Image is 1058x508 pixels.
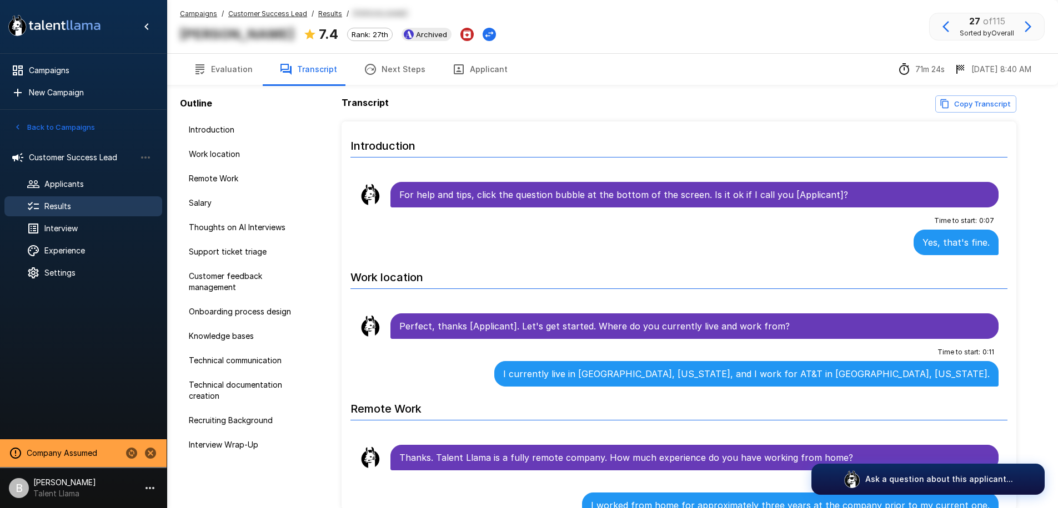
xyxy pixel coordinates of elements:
[180,242,309,262] div: Support ticket triage
[922,236,990,249] p: Yes, that's fine.
[347,8,349,19] span: /
[971,64,1031,75] p: [DATE] 8:40 AM
[180,26,294,42] b: [PERSON_NAME]
[983,16,1005,27] span: of 115
[180,266,309,297] div: Customer feedback management
[399,451,990,464] p: Thanks. Talent Llama is a fully remote company. How much experience do you have working from home?
[969,16,980,27] b: 27
[979,215,994,226] span: 0 : 07
[350,260,1008,289] h6: Work location
[811,464,1045,495] button: Ask a question about this applicant...
[189,331,300,342] span: Knowledge bases
[318,9,342,18] u: Results
[180,217,309,237] div: Thoughts on AI Interviews
[189,271,300,293] span: Customer feedback management
[180,169,309,189] div: Remote Work
[350,54,439,85] button: Next Steps
[399,188,990,201] p: For help and tips, click the question bubble at the bottom of the screen. Is it ok if I call you ...
[982,347,994,358] span: 0 : 11
[189,222,300,233] span: Thoughts on AI Interviews
[180,9,217,18] u: Campaigns
[228,9,307,18] u: Customer Success Lead
[180,435,309,455] div: Interview Wrap-Up
[412,30,452,39] span: Archived
[189,379,300,402] span: Technical documentation creation
[937,347,980,358] span: Time to start :
[189,439,300,450] span: Interview Wrap-Up
[189,197,300,209] span: Salary
[189,149,300,160] span: Work location
[350,391,1008,420] h6: Remote Work
[222,8,224,19] span: /
[189,355,300,366] span: Technical communication
[180,326,309,346] div: Knowledge bases
[350,128,1008,158] h6: Introduction
[180,350,309,370] div: Technical communication
[483,28,496,41] button: Change Stage
[180,193,309,213] div: Salary
[954,63,1031,76] div: The date and time when the interview was completed
[503,367,990,380] p: I currently live in [GEOGRAPHIC_DATA], [US_STATE], and I work for AT&T in [GEOGRAPHIC_DATA], [US_...
[180,144,309,164] div: Work location
[935,95,1016,113] button: Copy transcript
[934,215,977,226] span: Time to start :
[460,28,474,41] button: Archive Applicant
[359,446,382,469] img: llama_clean.png
[960,28,1014,39] span: Sorted by Overall
[180,410,309,430] div: Recruiting Background
[312,8,314,19] span: /
[342,97,389,108] b: Transcript
[359,184,382,206] img: llama_clean.png
[865,474,1013,485] p: Ask a question about this applicant...
[399,319,990,333] p: Perfect, thanks [Applicant]. Let's get started. Where do you currently live and work from?
[402,28,452,41] div: View profile in Ashby
[180,120,309,140] div: Introduction
[180,302,309,322] div: Onboarding process design
[348,30,392,39] span: Rank: 27th
[189,124,300,135] span: Introduction
[180,375,309,406] div: Technical documentation creation
[266,54,350,85] button: Transcript
[353,8,408,19] span: [PERSON_NAME]
[180,54,266,85] button: Evaluation
[189,246,300,257] span: Support ticket triage
[189,415,300,426] span: Recruiting Background
[915,64,945,75] p: 71m 24s
[439,54,521,85] button: Applicant
[897,63,945,76] div: The time between starting and completing the interview
[189,173,300,184] span: Remote Work
[359,315,382,337] img: llama_clean.png
[404,29,414,39] img: ashbyhq_logo.jpeg
[189,306,300,317] span: Onboarding process design
[319,26,338,42] b: 7.4
[843,470,861,488] img: logo_glasses@2x.png
[180,98,212,109] b: Outline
